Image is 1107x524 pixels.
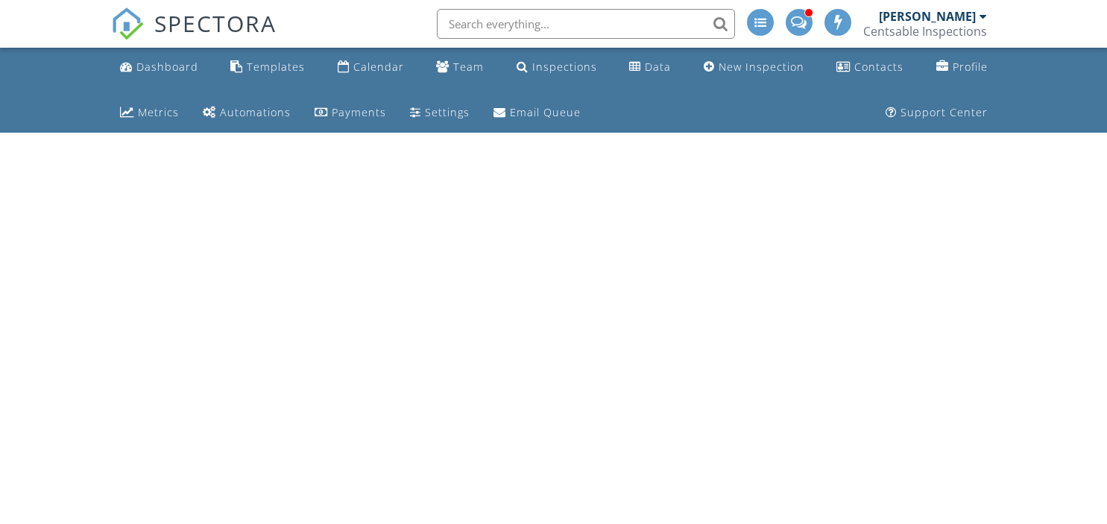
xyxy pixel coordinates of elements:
div: Inspections [532,60,597,74]
a: Dashboard [114,54,204,81]
a: Email Queue [488,99,587,127]
a: Data [623,54,677,81]
div: Team [453,60,484,74]
a: New Inspection [698,54,810,81]
div: Data [645,60,671,74]
div: Metrics [138,105,179,119]
div: Dashboard [136,60,198,74]
a: Contacts [830,54,909,81]
a: Inspections [511,54,603,81]
div: Automations [220,105,291,119]
input: Search everything... [437,9,735,39]
a: Templates [224,54,311,81]
a: Company Profile [930,54,994,81]
a: Support Center [880,99,994,127]
div: Calendar [353,60,404,74]
img: The Best Home Inspection Software - Spectora [111,7,144,40]
div: Templates [247,60,305,74]
div: New Inspection [719,60,804,74]
a: Metrics [114,99,185,127]
a: SPECTORA [111,20,277,51]
a: Team [430,54,490,81]
a: Automations (Basic) [197,99,297,127]
div: Contacts [854,60,903,74]
div: Support Center [901,105,988,119]
div: Centsable Inspections [863,24,987,39]
div: Settings [425,105,470,119]
a: Settings [404,99,476,127]
div: Payments [332,105,386,119]
div: Profile [953,60,988,74]
span: SPECTORA [154,7,277,39]
a: Calendar [332,54,410,81]
div: [PERSON_NAME] [879,9,976,24]
div: Email Queue [510,105,581,119]
a: Payments [309,99,392,127]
